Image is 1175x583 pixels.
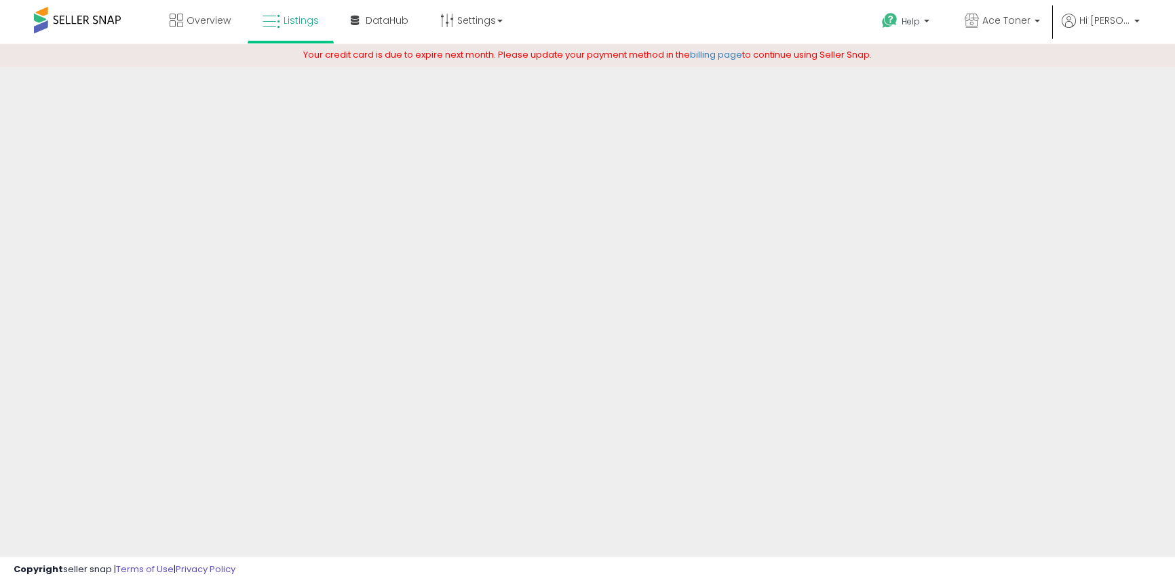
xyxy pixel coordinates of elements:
span: Ace Toner [982,14,1030,27]
span: DataHub [366,14,408,27]
div: seller snap | | [14,563,235,576]
i: Get Help [881,12,898,29]
a: Privacy Policy [176,563,235,576]
span: Listings [284,14,319,27]
span: Help [902,16,920,27]
strong: Copyright [14,563,63,576]
span: Your credit card is due to expire next month. Please update your payment method in the to continu... [303,48,872,61]
a: billing page [690,48,742,61]
a: Terms of Use [116,563,174,576]
span: Overview [187,14,231,27]
a: Hi [PERSON_NAME] [1062,14,1140,44]
a: Help [871,2,943,44]
span: Hi [PERSON_NAME] [1079,14,1130,27]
